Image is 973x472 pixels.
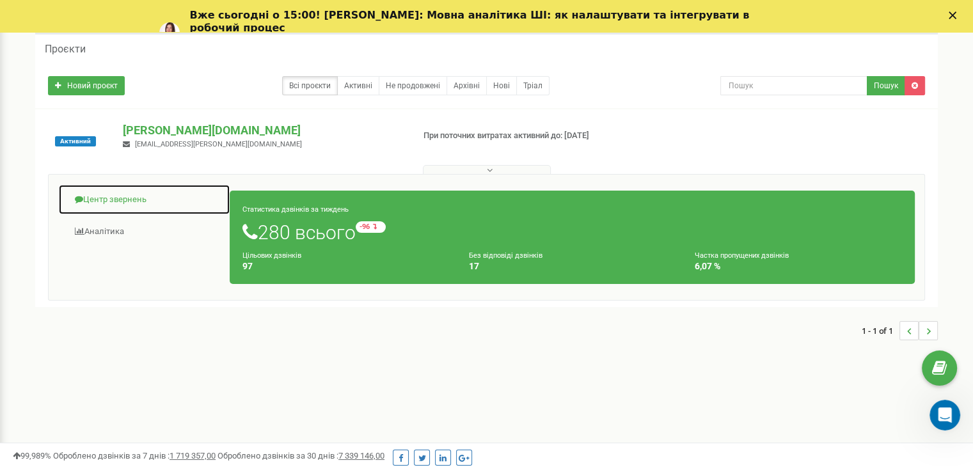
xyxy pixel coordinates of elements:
p: При поточних витратах активний до: [DATE] [423,130,628,142]
a: Аналiтика [58,216,230,248]
u: 7 339 146,00 [338,451,384,460]
a: Не продовжені [379,76,447,95]
span: Активний [55,136,96,146]
u: 1 719 357,00 [170,451,216,460]
nav: ... [862,308,938,353]
span: Оброблено дзвінків за 7 днів : [53,451,216,460]
small: Статистика дзвінків за тиждень [242,205,349,214]
span: 99,989% [13,451,51,460]
small: Без відповіді дзвінків [469,251,542,260]
h5: Проєкти [45,43,86,55]
span: Оброблено дзвінків за 30 днів : [218,451,384,460]
a: Центр звернень [58,184,230,216]
span: 1 - 1 of 1 [862,321,899,340]
small: Частка пропущених дзвінків [695,251,789,260]
a: Тріал [516,76,550,95]
a: Нові [486,76,517,95]
h4: 17 [469,262,676,271]
a: Всі проєкти [282,76,338,95]
b: Вже сьогодні о 15:00! [PERSON_NAME]: Мовна аналітика ШІ: як налаштувати та інтегрувати в робочий ... [190,9,750,34]
small: -96 [356,221,386,233]
a: Новий проєкт [48,76,125,95]
img: Profile image for Yuliia [159,22,180,43]
input: Пошук [720,76,867,95]
span: [EMAIL_ADDRESS][PERSON_NAME][DOMAIN_NAME] [135,140,302,148]
h4: 6,07 % [695,262,902,271]
div: Закрити [949,12,961,19]
a: Архівні [447,76,487,95]
a: Активні [337,76,379,95]
h1: 280 всього [242,221,902,243]
p: [PERSON_NAME][DOMAIN_NAME] [123,122,402,139]
h4: 97 [242,262,450,271]
iframe: Intercom live chat [929,400,960,430]
small: Цільових дзвінків [242,251,301,260]
button: Пошук [867,76,905,95]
